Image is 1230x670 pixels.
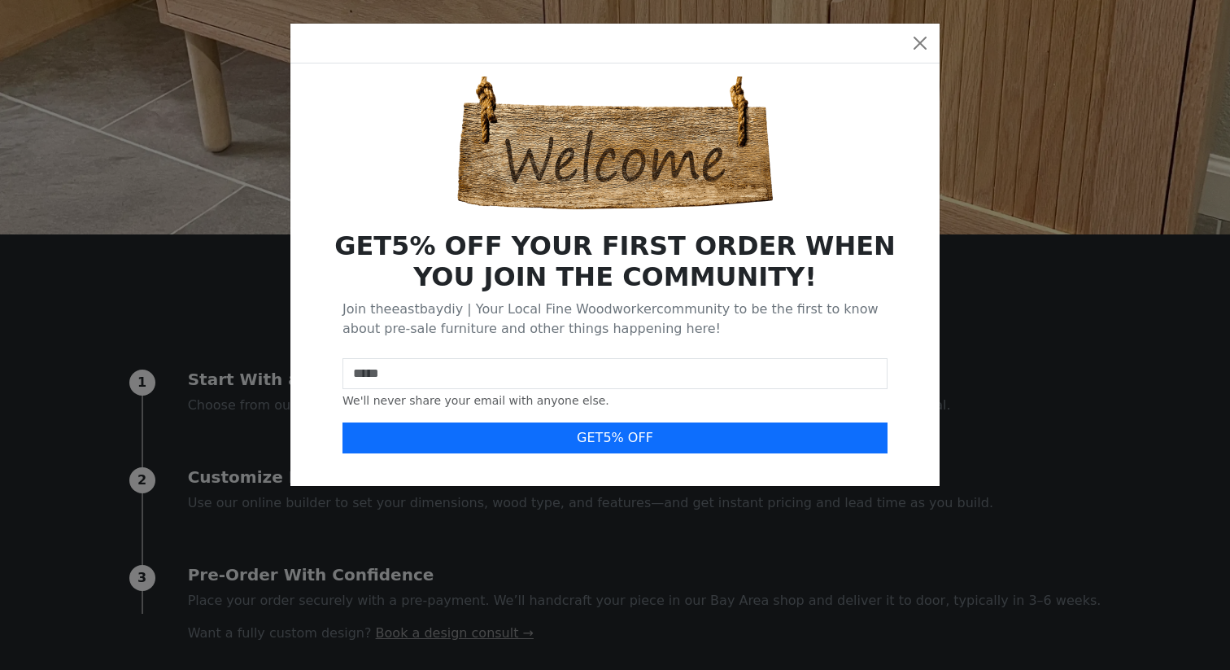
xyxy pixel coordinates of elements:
img: Welcome [452,77,778,211]
button: GET5% OFF [342,423,888,453]
b: GET 5 % OFF YOUR FIRST ORDER WHEN YOU JOIN THE COMMUNITY! [334,230,896,292]
button: Close [907,30,933,56]
div: We'll never share your email with anyone else. [342,392,888,409]
p: Join the eastbaydiy | Your Local Fine Woodworker community to be the first to know about pre-sale... [342,300,888,339]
